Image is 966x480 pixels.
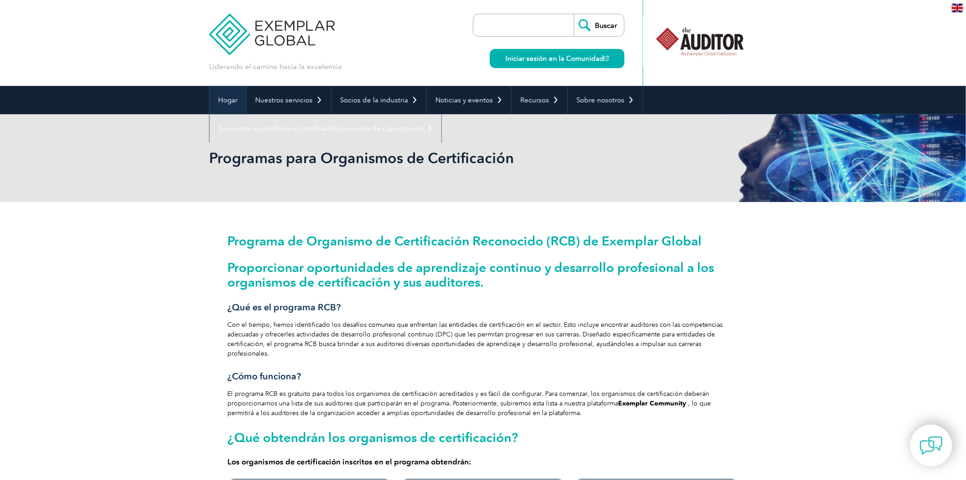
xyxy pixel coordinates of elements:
font: Proporcionar oportunidades de aprendizaje continuo y desarrollo profesional a los organismos de c... [227,260,714,290]
font: Iniciar sesión en la Comunidad [505,54,604,63]
font: Sobre nosotros [577,96,625,104]
a: Encuentre un profesional certificado/proveedor de capacitación [210,114,441,143]
font: Noticias y eventos [436,96,493,104]
a: Noticias y eventos [427,86,511,114]
font: Socios de la industria [340,96,408,104]
a: Recursos [512,86,567,114]
font: Programa de Organismo de Certificación Reconocido (RCB) de Exemplar Global [227,233,702,249]
a: Exemplar Community [618,400,686,407]
font: Recursos [520,96,549,104]
font: Programas para Organismos de Certificación [209,149,514,167]
input: Buscar [574,14,624,36]
img: contact-chat.png [920,434,943,457]
a: Nuestros servicios [247,86,331,114]
a: Sobre nosotros [568,86,643,114]
a: Iniciar sesión en la Comunidad [490,49,625,68]
a: Socios de la industria [331,86,426,114]
font: ¿Qué es el programa RCB? [227,302,341,313]
font: Liderando el camino hacia la excelencia [209,62,342,71]
font: Los organismos de certificación inscritos en el programa obtendrán: [227,457,471,466]
font: ¿Cómo funciona? [227,371,301,382]
font: Hogar [218,96,237,104]
font: Encuentre un profesional certificado/proveedor de capacitación [218,124,423,133]
font: El programa RCB es gratuito para todos los organismos de certificación acreditados y es fácil de ... [227,390,709,407]
a: Hogar [210,86,246,114]
img: open_square.png [604,56,609,61]
font: Nuestros servicios [255,96,313,104]
font: Con el tiempo, hemos identificado los desafíos comunes que enfrentan las entidades de certificaci... [227,321,723,357]
font: ¿Qué obtendrán los organismos de certificación? [227,430,518,445]
img: en [952,4,963,12]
